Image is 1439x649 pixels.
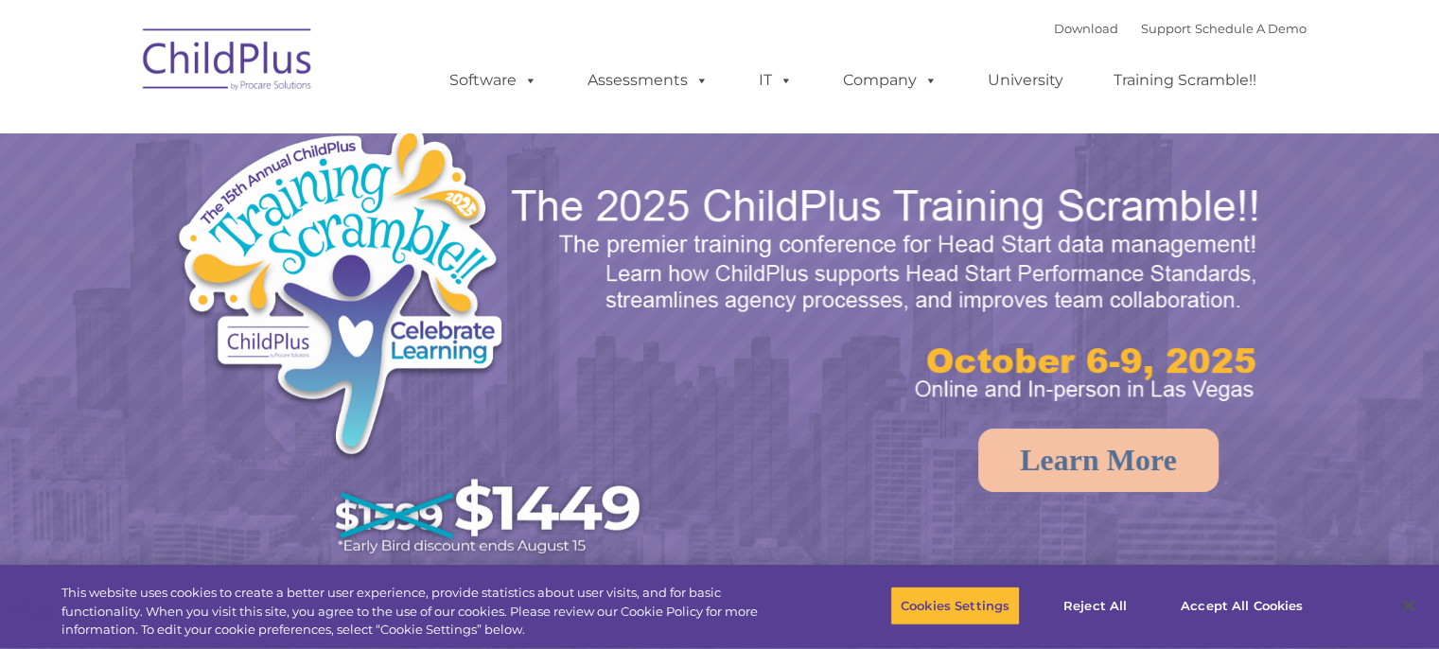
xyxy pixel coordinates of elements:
[890,586,1020,625] button: Cookies Settings
[1054,21,1307,36] font: |
[1095,61,1275,99] a: Training Scramble!!
[263,202,343,217] span: Phone number
[1036,586,1154,625] button: Reject All
[1141,21,1191,36] a: Support
[1195,21,1307,36] a: Schedule A Demo
[824,61,956,99] a: Company
[263,125,321,139] span: Last name
[978,429,1219,492] a: Learn More
[569,61,728,99] a: Assessments
[1054,21,1118,36] a: Download
[430,61,556,99] a: Software
[133,15,323,110] img: ChildPlus by Procare Solutions
[1170,586,1313,625] button: Accept All Cookies
[969,61,1082,99] a: University
[740,61,812,99] a: IT
[1388,585,1430,626] button: Close
[61,584,792,640] div: This website uses cookies to create a better user experience, provide statistics about user visit...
